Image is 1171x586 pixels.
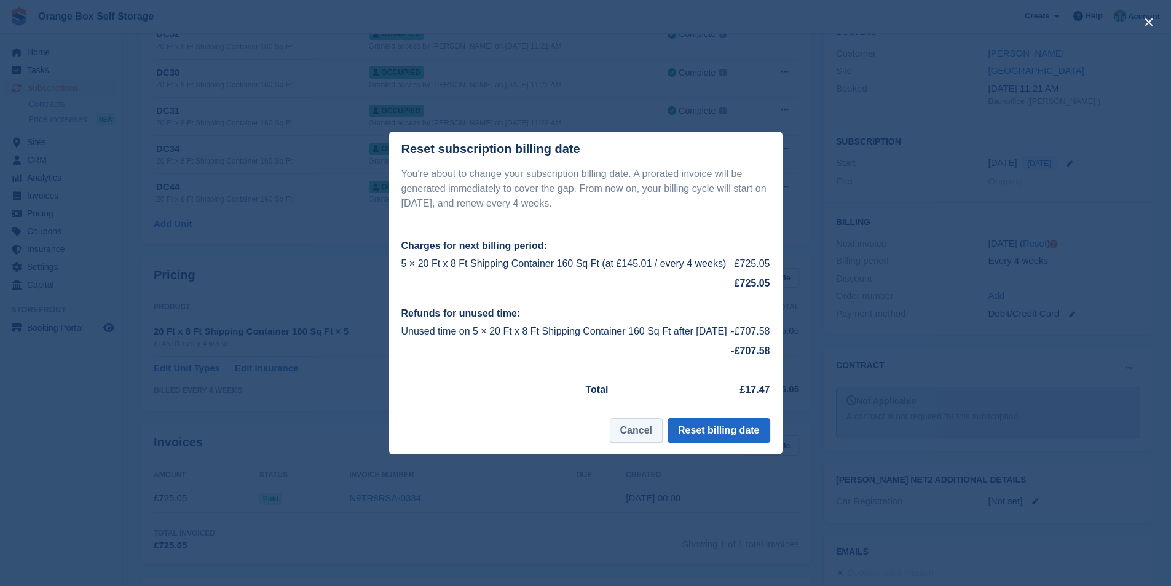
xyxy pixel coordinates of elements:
[401,322,731,341] td: Unused time on 5 × 20 Ft x 8 Ft Shipping Container 160 Sq Ft after [DATE]
[401,308,770,319] h2: Refunds for unused time:
[401,142,580,156] div: Reset subscription billing date
[1139,12,1159,32] button: close
[401,167,770,211] p: You're about to change your subscription billing date. A prorated invoice will be generated immed...
[731,346,770,356] strong: -£707.58
[735,278,770,288] strong: £725.05
[740,384,770,395] strong: £17.47
[733,254,770,274] td: £725.05
[610,418,663,443] button: Cancel
[668,418,770,443] button: Reset billing date
[731,322,770,341] td: -£707.58
[401,240,770,251] h2: Charges for next billing period:
[401,254,734,274] td: 5 × 20 Ft x 8 Ft Shipping Container 160 Sq Ft (at £145.01 / every 4 weeks)
[586,384,609,395] strong: Total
